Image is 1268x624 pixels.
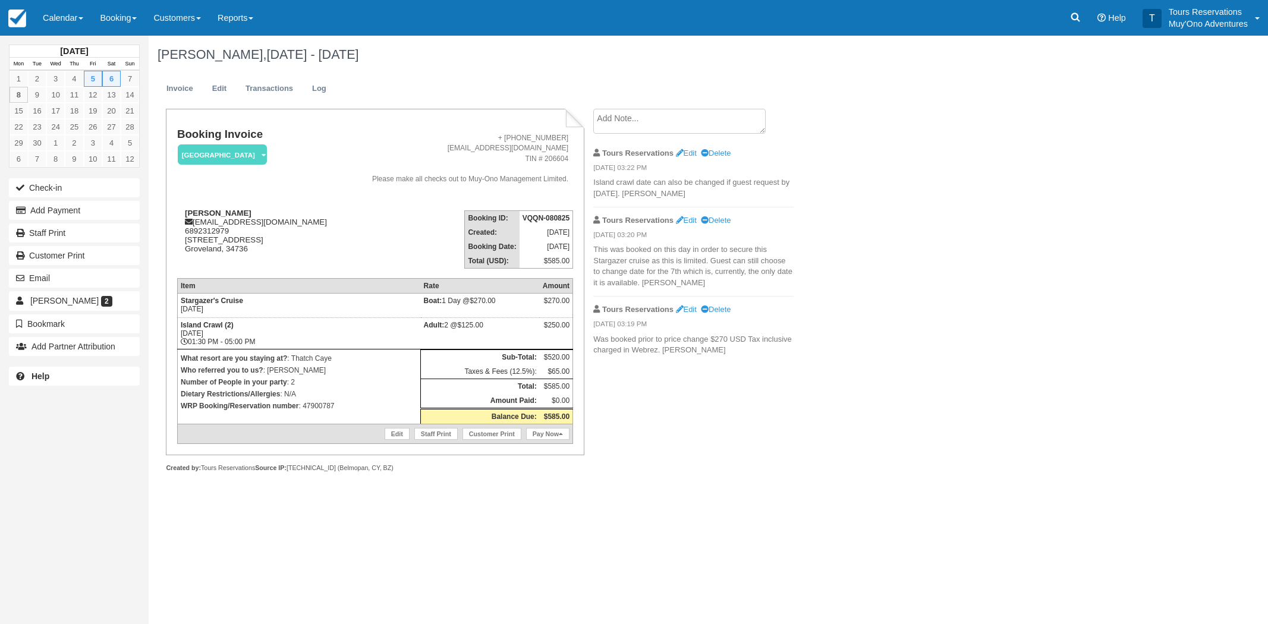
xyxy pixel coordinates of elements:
[158,77,202,100] a: Invoice
[540,278,573,293] th: Amount
[121,58,139,71] th: Sun
[181,366,263,374] strong: Who referred you to us?
[457,321,483,329] span: $125.00
[102,87,121,103] a: 13
[544,412,570,421] strong: $585.00
[237,77,302,100] a: Transactions
[421,393,540,409] th: Amount Paid:
[121,135,139,151] a: 5
[185,209,251,218] strong: [PERSON_NAME]
[465,225,520,239] th: Created:
[602,149,674,157] strong: Tours Reservations
[84,58,102,71] th: Fri
[465,239,520,254] th: Booking Date:
[84,151,102,167] a: 10
[28,151,46,167] a: 7
[10,119,28,135] a: 22
[10,103,28,119] a: 15
[8,10,26,27] img: checkfront-main-nav-mini-logo.png
[9,201,140,220] button: Add Payment
[424,297,442,305] strong: Boat
[181,297,243,305] strong: Stargazer's Cruise
[421,364,540,379] td: Taxes & Fees (12.5%):
[9,291,140,310] a: [PERSON_NAME] 2
[543,321,570,339] div: $250.00
[676,149,697,157] a: Edit
[102,103,121,119] a: 20
[65,151,83,167] a: 9
[181,388,417,400] p: : N/A
[593,230,794,243] em: [DATE] 03:20 PM
[701,149,731,157] a: Delete
[177,278,420,293] th: Item
[30,296,99,305] span: [PERSON_NAME]
[526,428,570,440] a: Pay Now
[102,119,121,135] a: 27
[385,428,410,440] a: Edit
[540,393,573,409] td: $0.00
[46,58,65,71] th: Wed
[177,128,344,141] h1: Booking Invoice
[520,239,573,254] td: [DATE]
[121,71,139,87] a: 7
[84,103,102,119] a: 19
[10,135,28,151] a: 29
[65,135,83,151] a: 2
[540,349,573,364] td: $520.00
[203,77,235,100] a: Edit
[593,163,794,176] em: [DATE] 03:22 PM
[177,144,263,166] a: [GEOGRAPHIC_DATA]
[65,119,83,135] a: 25
[593,334,794,356] p: Was booked prior to price change $270 USD Tax inclusive charged in Webrez. [PERSON_NAME]
[84,87,102,103] a: 12
[28,58,46,71] th: Tue
[28,135,46,151] a: 30
[593,177,794,199] p: Island crawl date can also be changed if guest request by [DATE]. [PERSON_NAME]
[46,151,65,167] a: 8
[84,119,102,135] a: 26
[181,354,287,363] strong: What resort are you staying at?
[520,254,573,269] td: $585.00
[520,225,573,239] td: [DATE]
[102,151,121,167] a: 11
[102,58,121,71] th: Sat
[178,144,267,165] em: [GEOGRAPHIC_DATA]
[1169,6,1248,18] p: Tours Reservations
[181,400,417,412] p: : 47900787
[84,71,102,87] a: 5
[9,223,140,242] a: Staff Print
[46,103,65,119] a: 17
[523,214,570,222] strong: VQQN-080825
[101,296,112,307] span: 2
[46,119,65,135] a: 24
[10,87,28,103] a: 8
[9,246,140,265] a: Customer Print
[10,71,28,87] a: 1
[177,293,420,317] td: [DATE]
[177,209,344,268] div: [EMAIL_ADDRESS][DOMAIN_NAME] 6892312979 [STREET_ADDRESS] Groveland, 34736
[102,135,121,151] a: 4
[181,390,280,398] strong: Dietary Restrictions/Allergies
[177,317,420,349] td: [DATE] 01:30 PM - 05:00 PM
[166,464,201,471] strong: Created by:
[421,293,540,317] td: 1 Day @
[1108,13,1126,23] span: Help
[1169,18,1248,30] p: Muy'Ono Adventures
[32,371,49,381] b: Help
[676,216,697,225] a: Edit
[540,379,573,393] td: $585.00
[121,151,139,167] a: 12
[421,349,540,364] th: Sub-Total:
[676,305,697,314] a: Edit
[10,151,28,167] a: 6
[470,297,495,305] span: $270.00
[9,314,140,333] button: Bookmark
[181,378,287,386] strong: Number of People in your party
[166,464,584,472] div: Tours Reservations [TECHNICAL_ID] (Belmopan, CY, BZ)
[421,278,540,293] th: Rate
[421,317,540,349] td: 2 @
[1143,9,1162,28] div: T
[255,464,287,471] strong: Source IP:
[540,364,573,379] td: $65.00
[701,216,731,225] a: Delete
